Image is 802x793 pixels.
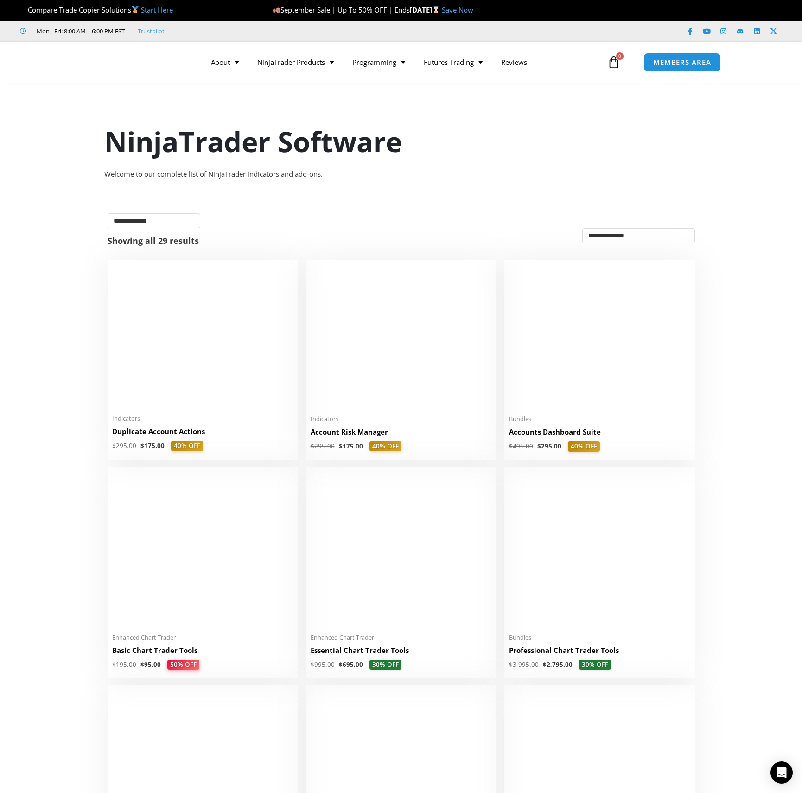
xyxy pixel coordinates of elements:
[112,472,293,628] img: BasicTools
[509,442,533,450] bdi: 495.00
[20,6,27,13] img: 🏆
[770,761,793,784] div: Open Intercom Messenger
[202,51,248,73] a: About
[537,442,541,450] span: $
[112,415,293,422] span: Indicators
[442,5,473,14] a: Save Now
[138,26,165,37] a: Trustpilot
[311,415,492,423] span: Indicators
[140,441,144,450] span: $
[69,45,169,79] img: LogoAI | Affordable Indicators – NinjaTrader
[20,5,173,14] span: Compare Trade Copier Solutions
[141,5,173,14] a: Start Here
[509,472,690,628] img: ProfessionalToolsBundlePage
[140,660,161,669] bdi: 95.00
[311,472,492,628] img: Essential Chart Trader Tools
[112,646,293,655] h2: Basic Chart Trader Tools
[509,646,690,655] h2: Professional Chart Trader Tools
[369,441,401,452] span: 40% OFF
[537,442,561,450] bdi: 295.00
[339,660,363,669] bdi: 695.00
[112,427,293,436] h2: Duplicate Account Actions
[311,442,314,450] span: $
[343,51,414,73] a: Programming
[132,6,139,13] img: 🥇
[509,646,690,660] a: Professional Chart Trader Tools
[339,442,363,450] bdi: 175.00
[311,442,335,450] bdi: 295.00
[414,51,492,73] a: Futures Trading
[311,633,492,641] span: Enhanced Chart Trader
[167,660,199,670] span: 50% OFF
[112,265,293,409] img: Duplicate Account Actions
[112,441,116,450] span: $
[273,5,410,14] span: September Sale | Up To 50% OFF | Ends
[653,59,711,66] span: MEMBERS AREA
[369,660,401,670] span: 30% OFF
[568,441,600,452] span: 40% OFF
[579,660,611,670] span: 30% OFF
[311,660,335,669] bdi: 995.00
[311,427,492,437] h2: Account Risk Manager
[509,415,690,423] span: Bundles
[108,237,199,245] p: Showing all 29 results
[140,441,165,450] bdi: 175.00
[112,660,116,669] span: $
[104,168,698,181] div: Welcome to our complete list of NinjaTrader indicators and add-ons.
[34,26,125,37] span: Mon - Fri: 8:00 AM – 6:00 PM EST
[112,633,293,641] span: Enhanced Chart Trader
[311,265,492,409] img: Account Risk Manager
[509,427,690,441] a: Accounts Dashboard Suite
[593,49,634,76] a: 0
[140,660,144,669] span: $
[112,646,293,660] a: Basic Chart Trader Tools
[616,52,624,60] span: 0
[410,5,442,14] strong: [DATE]
[202,51,605,73] nav: Menu
[433,6,439,13] img: ⌛
[509,633,690,641] span: Bundles
[311,660,314,669] span: $
[492,51,536,73] a: Reviews
[509,660,539,669] bdi: 3,995.00
[509,442,513,450] span: $
[112,427,293,441] a: Duplicate Account Actions
[273,6,280,13] img: 🍂
[509,427,690,437] h2: Accounts Dashboard Suite
[509,660,513,669] span: $
[339,442,343,450] span: $
[112,441,136,450] bdi: 295.00
[248,51,343,73] a: NinjaTrader Products
[311,646,492,655] h2: Essential Chart Trader Tools
[171,441,203,451] span: 40% OFF
[643,53,721,72] a: MEMBERS AREA
[112,660,136,669] bdi: 195.00
[311,427,492,441] a: Account Risk Manager
[509,265,690,409] img: Accounts Dashboard Suite
[543,660,547,669] span: $
[543,660,573,669] bdi: 2,795.00
[104,122,698,161] h1: NinjaTrader Software
[582,228,695,243] select: Shop order
[339,660,343,669] span: $
[311,646,492,660] a: Essential Chart Trader Tools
